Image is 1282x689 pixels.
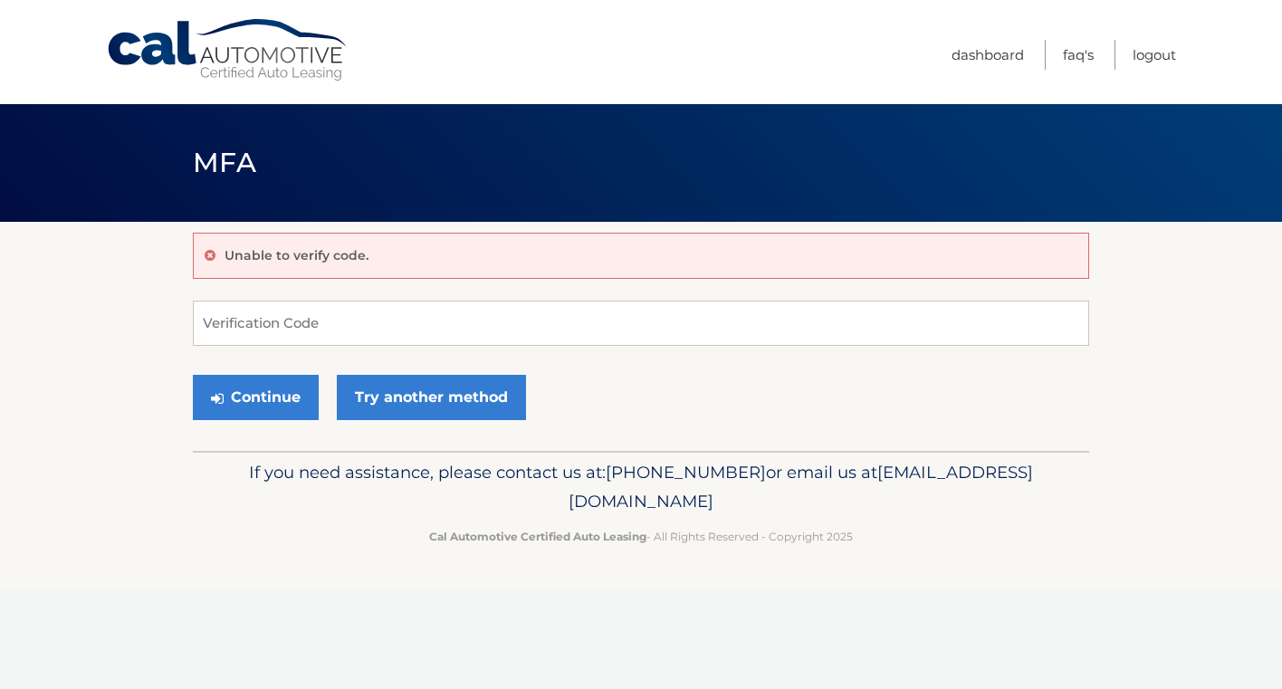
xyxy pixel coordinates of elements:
[193,301,1089,346] input: Verification Code
[1133,40,1176,70] a: Logout
[193,146,256,179] span: MFA
[193,375,319,420] button: Continue
[205,458,1077,516] p: If you need assistance, please contact us at: or email us at
[225,247,368,263] p: Unable to verify code.
[337,375,526,420] a: Try another method
[569,462,1033,512] span: [EMAIL_ADDRESS][DOMAIN_NAME]
[1063,40,1094,70] a: FAQ's
[429,530,646,543] strong: Cal Automotive Certified Auto Leasing
[952,40,1024,70] a: Dashboard
[606,462,766,483] span: [PHONE_NUMBER]
[205,527,1077,546] p: - All Rights Reserved - Copyright 2025
[106,18,350,82] a: Cal Automotive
